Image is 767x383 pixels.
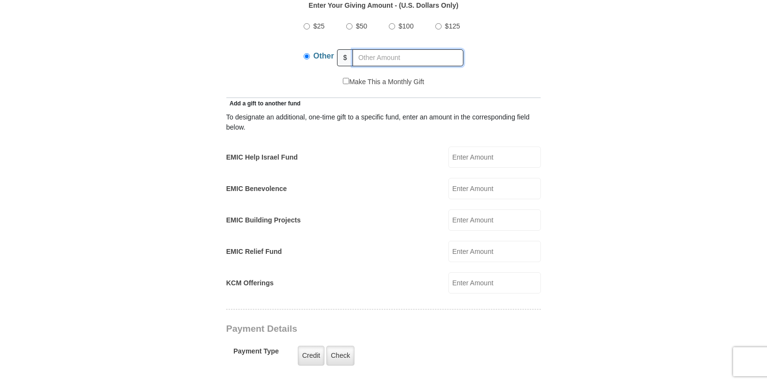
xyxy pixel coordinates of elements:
[226,278,274,288] label: KCM Offerings
[343,78,349,84] input: Make This a Monthly Gift
[313,22,324,30] span: $25
[353,49,463,66] input: Other Amount
[356,22,367,30] span: $50
[226,247,282,257] label: EMIC Relief Fund
[445,22,460,30] span: $125
[226,184,287,194] label: EMIC Benevolence
[308,1,458,9] strong: Enter Your Giving Amount - (U.S. Dollars Only)
[448,272,541,294] input: Enter Amount
[337,49,353,66] span: $
[313,52,334,60] span: Other
[226,215,301,225] label: EMIC Building Projects
[448,147,541,168] input: Enter Amount
[399,22,414,30] span: $100
[298,346,324,366] label: Credit
[226,100,301,107] span: Add a gift to another fund
[226,112,541,133] div: To designate an additional, one-time gift to a specific fund, enter an amount in the correspondin...
[448,241,541,262] input: Enter Amount
[343,77,424,87] label: Make This a Monthly Gift
[233,347,279,360] h5: Payment Type
[226,324,473,335] h3: Payment Details
[226,152,298,162] label: EMIC Help Israel Fund
[448,178,541,199] input: Enter Amount
[326,346,354,366] label: Check
[448,209,541,231] input: Enter Amount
